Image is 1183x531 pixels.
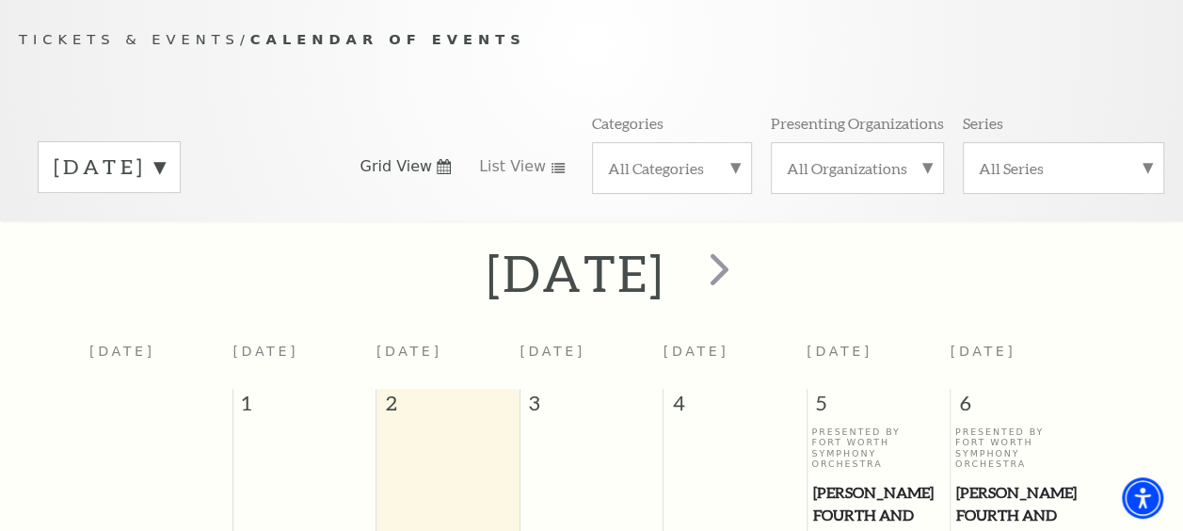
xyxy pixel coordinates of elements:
[376,389,519,426] span: 2
[663,389,806,426] span: 4
[520,344,585,359] span: [DATE]
[250,31,526,47] span: Calendar of Events
[89,332,232,388] th: [DATE]
[479,156,546,177] span: List View
[54,153,165,182] label: [DATE]
[19,28,1164,52] p: /
[951,344,1016,359] span: [DATE]
[233,389,376,426] span: 1
[811,426,945,470] p: Presented By Fort Worth Symphony Orchestra
[771,113,944,133] p: Presenting Organizations
[979,158,1148,178] label: All Series
[955,426,1089,470] p: Presented By Fort Worth Symphony Orchestra
[1122,477,1163,519] div: Accessibility Menu
[807,344,872,359] span: [DATE]
[520,389,663,426] span: 3
[951,389,1094,426] span: 6
[232,344,298,359] span: [DATE]
[608,158,737,178] label: All Categories
[682,239,751,306] button: next
[787,158,928,178] label: All Organizations
[376,344,442,359] span: [DATE]
[19,31,240,47] span: Tickets & Events
[592,113,663,133] p: Categories
[807,389,950,426] span: 5
[487,243,664,303] h2: [DATE]
[360,156,432,177] span: Grid View
[963,113,1003,133] p: Series
[663,344,729,359] span: [DATE]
